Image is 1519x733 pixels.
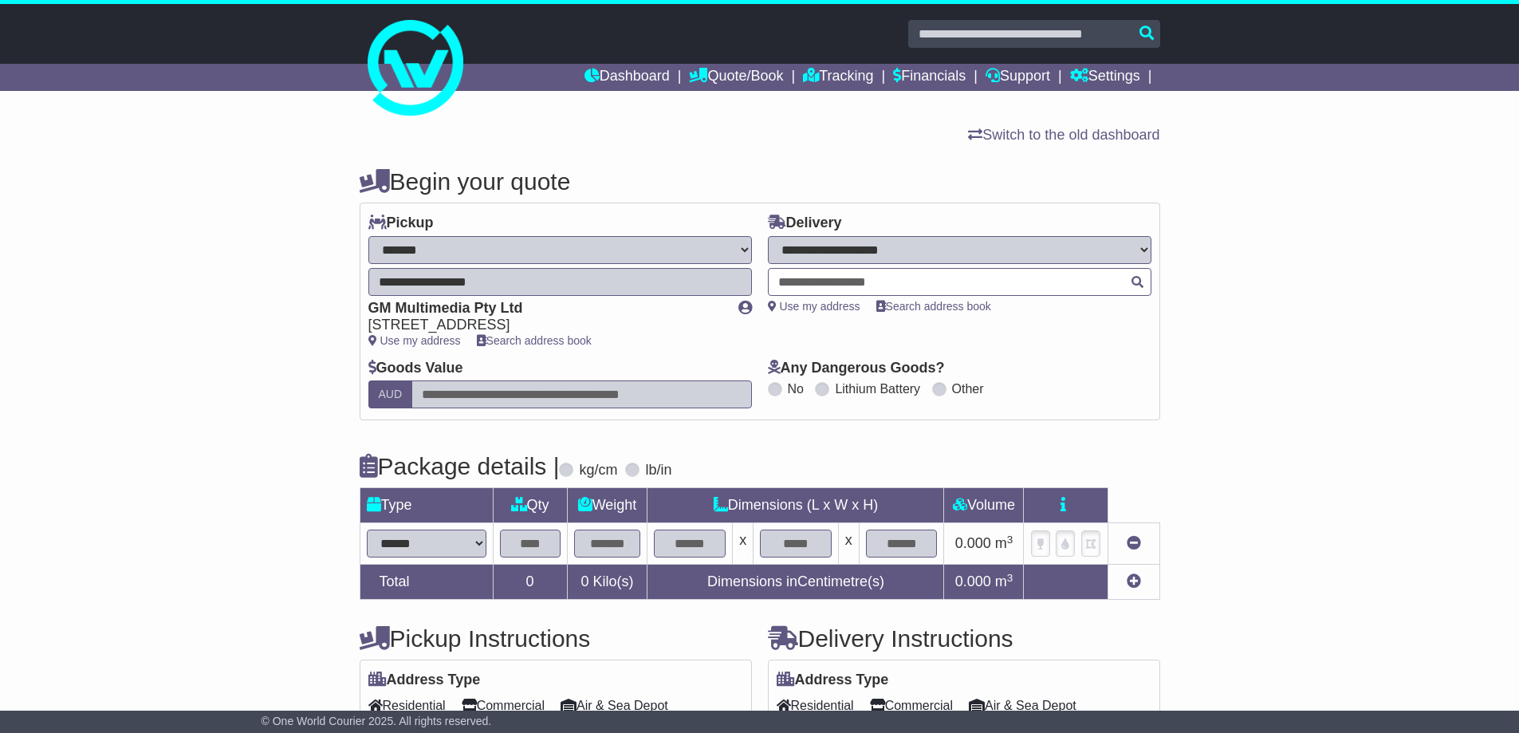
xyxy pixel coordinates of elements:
a: Support [986,64,1050,91]
h4: Delivery Instructions [768,625,1160,652]
span: m [995,573,1013,589]
a: Settings [1070,64,1140,91]
a: Search address book [876,300,991,313]
sup: 3 [1007,572,1013,584]
label: Other [952,381,984,396]
span: Commercial [462,693,545,718]
a: Tracking [803,64,873,91]
label: Pickup [368,215,434,232]
div: GM Multimedia Pty Ltd [368,300,722,317]
sup: 3 [1007,534,1013,546]
td: Dimensions in Centimetre(s) [647,565,944,600]
span: m [995,535,1013,551]
td: Kilo(s) [567,565,647,600]
td: Type [360,488,493,523]
label: Address Type [777,672,889,689]
td: Weight [567,488,647,523]
label: Any Dangerous Goods? [768,360,945,377]
label: lb/in [645,462,671,479]
span: Residential [368,693,446,718]
td: Qty [493,488,567,523]
label: Goods Value [368,360,463,377]
span: Air & Sea Depot [969,693,1076,718]
h4: Pickup Instructions [360,625,752,652]
a: Use my address [768,300,860,313]
a: Dashboard [584,64,670,91]
span: Commercial [870,693,953,718]
h4: Package details | [360,453,560,479]
td: Dimensions (L x W x H) [647,488,944,523]
label: kg/cm [579,462,617,479]
a: Search address book [477,334,592,347]
span: 0.000 [955,573,991,589]
a: Remove this item [1127,535,1141,551]
div: [STREET_ADDRESS] [368,317,722,334]
span: Air & Sea Depot [561,693,668,718]
label: Delivery [768,215,842,232]
h4: Begin your quote [360,168,1160,195]
label: Address Type [368,672,481,689]
span: 0 [580,573,588,589]
label: Lithium Battery [835,381,920,396]
typeahead: Please provide city [768,268,1151,296]
span: Residential [777,693,854,718]
a: Quote/Book [689,64,783,91]
td: Total [360,565,493,600]
td: x [838,523,859,565]
a: Add new item [1127,573,1141,589]
a: Financials [893,64,966,91]
a: Use my address [368,334,461,347]
a: Switch to the old dashboard [968,127,1159,143]
td: x [733,523,754,565]
span: 0.000 [955,535,991,551]
label: No [788,381,804,396]
td: 0 [493,565,567,600]
span: © One World Courier 2025. All rights reserved. [262,715,492,727]
label: AUD [368,380,413,408]
td: Volume [944,488,1024,523]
